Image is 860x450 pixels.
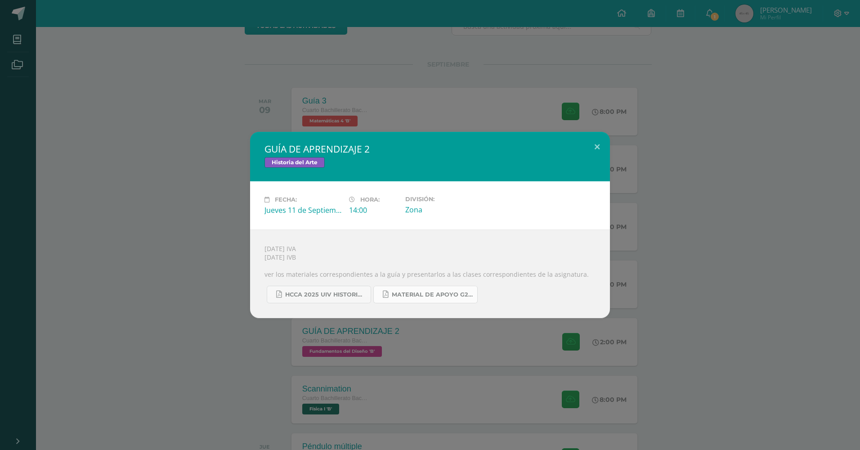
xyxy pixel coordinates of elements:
span: Historia del Arte [264,157,325,168]
span: Hora: [360,196,380,203]
div: [DATE] IVA [DATE] IVB ver los materiales correspondientes a la guía y presentarlos a las clases c... [250,229,610,318]
label: División: [405,196,483,202]
span: HCCA 2025 UIV HISTORIA DEL ARTE.docx.pdf [285,291,366,298]
div: Zona [405,205,483,215]
a: MATERIAL DE APOYO G2 HISTORIA.pdf [373,286,478,303]
a: HCCA 2025 UIV HISTORIA DEL ARTE.docx.pdf [267,286,371,303]
span: MATERIAL DE APOYO G2 HISTORIA.pdf [392,291,473,298]
div: 14:00 [349,205,398,215]
h2: GUÍA DE APRENDIZAJE 2 [264,143,596,155]
button: Close (Esc) [584,132,610,162]
span: Fecha: [275,196,297,203]
div: Jueves 11 de Septiembre [264,205,342,215]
